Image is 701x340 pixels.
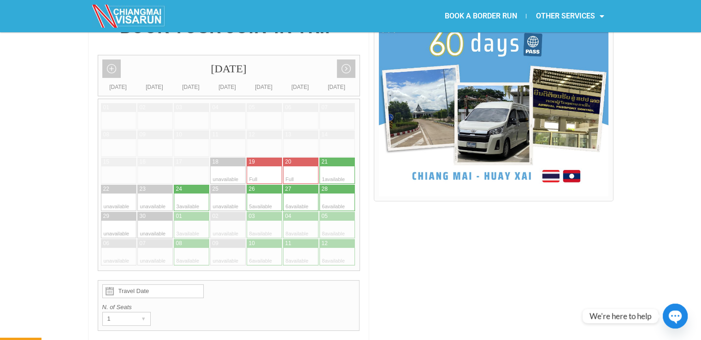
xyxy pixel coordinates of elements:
[322,158,328,166] div: 21
[435,6,526,27] a: BOOK A BORDER RUN
[140,212,146,220] div: 30
[249,104,255,111] div: 05
[212,185,218,193] div: 25
[176,131,182,139] div: 10
[176,158,182,166] div: 17
[282,82,318,92] div: [DATE]
[246,82,282,92] div: [DATE]
[322,212,328,220] div: 05
[140,104,146,111] div: 02
[212,131,218,139] div: 11
[285,131,291,139] div: 13
[137,312,150,325] div: ▾
[318,82,355,92] div: [DATE]
[140,158,146,166] div: 16
[176,240,182,247] div: 08
[176,212,182,220] div: 01
[98,18,360,36] h4: BOOK YOUR JOIN-IN TRIP
[350,6,613,27] nav: Menu
[212,212,218,220] div: 02
[176,185,182,193] div: 24
[212,158,218,166] div: 18
[322,185,328,193] div: 28
[285,240,291,247] div: 11
[322,104,328,111] div: 07
[98,55,359,82] div: [DATE]
[140,240,146,247] div: 07
[176,104,182,111] div: 03
[140,185,146,193] div: 23
[285,158,291,166] div: 20
[285,185,291,193] div: 27
[249,131,255,139] div: 12
[322,131,328,139] div: 14
[249,158,255,166] div: 19
[136,82,173,92] div: [DATE]
[103,212,109,220] div: 29
[212,240,218,247] div: 09
[103,240,109,247] div: 06
[103,158,109,166] div: 15
[173,82,209,92] div: [DATE]
[140,131,146,139] div: 09
[103,131,109,139] div: 08
[285,212,291,220] div: 04
[249,185,255,193] div: 26
[103,185,109,193] div: 22
[100,82,136,92] div: [DATE]
[322,240,328,247] div: 12
[209,82,246,92] div: [DATE]
[526,6,613,27] a: OTHER SERVICES
[249,212,255,220] div: 03
[249,240,255,247] div: 10
[103,312,133,325] div: 1
[285,104,291,111] div: 06
[103,104,109,111] div: 01
[102,303,355,312] label: N. of Seats
[212,104,218,111] div: 04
